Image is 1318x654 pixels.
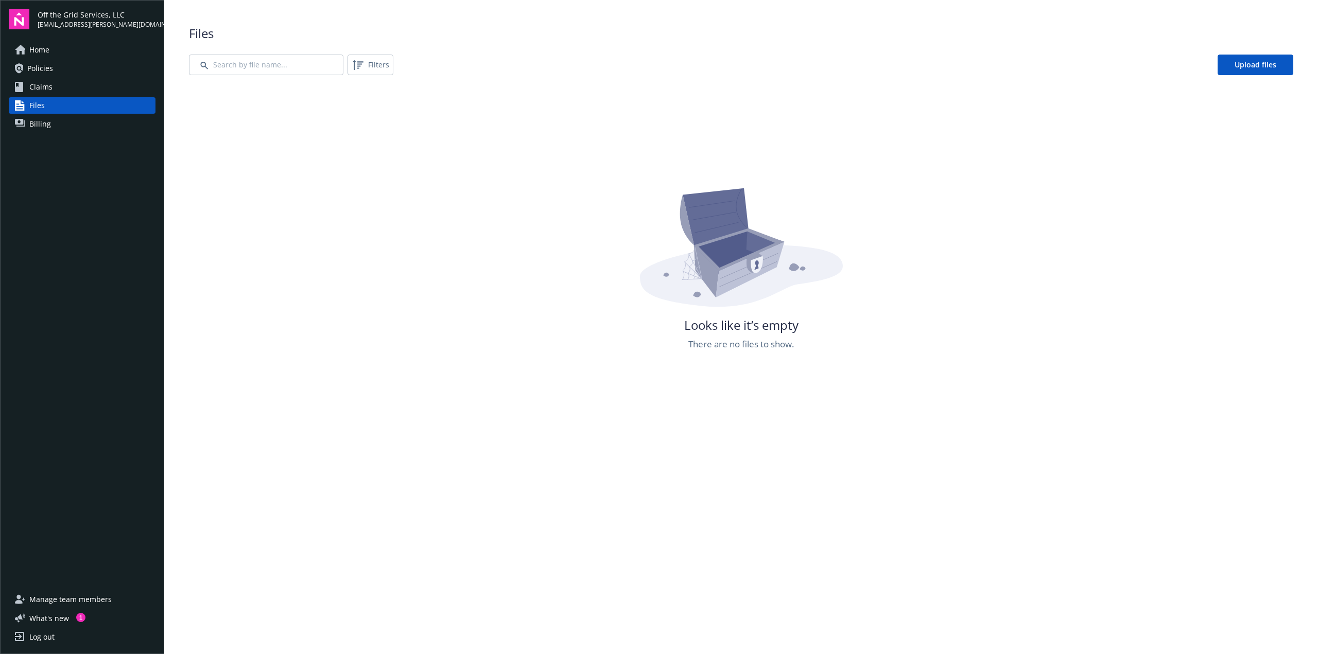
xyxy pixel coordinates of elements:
[9,613,85,624] button: What's new1
[350,57,391,73] span: Filters
[29,42,49,58] span: Home
[348,55,393,75] button: Filters
[1235,60,1276,69] span: Upload files
[368,59,389,70] span: Filters
[9,42,155,58] a: Home
[9,60,155,77] a: Policies
[9,79,155,95] a: Claims
[189,55,343,75] input: Search by file name...
[29,629,55,645] div: Log out
[29,116,51,132] span: Billing
[688,338,794,351] span: There are no files to show.
[9,591,155,608] a: Manage team members
[38,9,155,20] span: Off the Grid Services, LLC
[29,613,69,624] span: What ' s new
[29,97,45,114] span: Files
[9,116,155,132] a: Billing
[9,9,29,29] img: navigator-logo.svg
[684,316,799,334] span: Looks like it’s empty
[189,25,1293,42] span: Files
[38,9,155,29] button: Off the Grid Services, LLC[EMAIL_ADDRESS][PERSON_NAME][DOMAIN_NAME]
[29,591,112,608] span: Manage team members
[27,60,53,77] span: Policies
[76,613,85,622] div: 1
[38,20,155,29] span: [EMAIL_ADDRESS][PERSON_NAME][DOMAIN_NAME]
[9,97,155,114] a: Files
[1218,55,1293,75] a: Upload files
[29,79,53,95] span: Claims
